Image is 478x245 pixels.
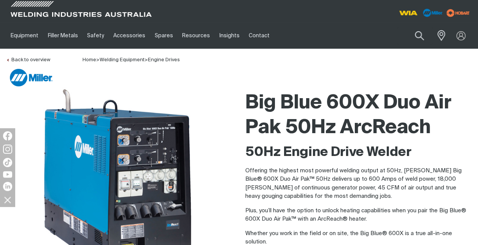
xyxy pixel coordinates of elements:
img: LinkedIn [3,182,12,191]
img: miller [444,7,472,19]
a: Insights [214,22,244,49]
a: Resources [178,22,214,49]
input: Product name or item number... [397,27,432,45]
a: Engine Drives [148,57,180,62]
p: Plus, you’ll have the option to unlock heating capabilities when you pair the Big Blue® 600X Duo ... [245,207,472,224]
img: TikTok [3,158,12,167]
span: > [145,57,148,62]
img: Instagram [3,145,12,154]
a: Home [83,57,96,62]
a: Contact [244,22,274,49]
a: Welding Equipment [100,57,145,62]
a: Spares [150,22,178,49]
img: hide socials [1,193,14,206]
img: YouTube [3,171,12,178]
button: Search products [407,27,432,45]
a: Filler Metals [43,22,82,49]
a: Back to overview [6,57,50,62]
p: Offering the highest most powerful welding output at 50Hz, [PERSON_NAME] Big Blue® 600X Duo Air P... [245,167,472,201]
span: > [96,57,100,62]
a: Accessories [109,22,150,49]
a: Safety [83,22,109,49]
h1: Big Blue 600X Duo Air Pak 50Hz ArcReach [245,91,472,140]
h2: 50Hz Engine Drive Welder [245,144,472,161]
nav: Main [6,22,356,49]
img: Facebook [3,131,12,140]
a: Equipment [6,22,43,49]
